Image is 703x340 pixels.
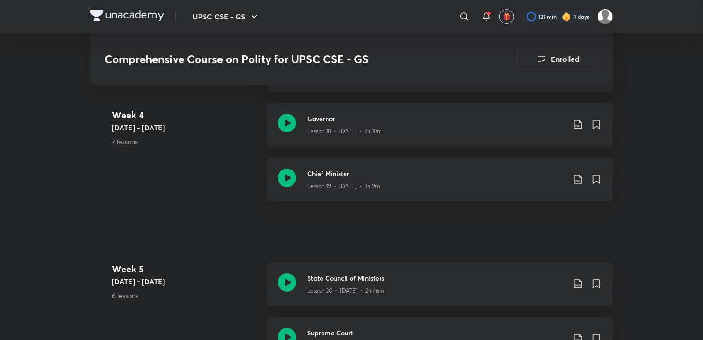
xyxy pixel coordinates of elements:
h3: State Council of Ministers [307,273,565,283]
p: Lesson 19 • [DATE] • 3h 9m [307,182,380,190]
h5: [DATE] - [DATE] [112,122,259,133]
h3: Supreme Court [307,328,565,338]
h5: [DATE] - [DATE] [112,276,259,287]
img: Company Logo [90,10,164,21]
h3: Governor [307,114,565,123]
h4: Week 5 [112,262,259,276]
p: Lesson 18 • [DATE] • 2h 10m [307,127,382,135]
p: Lesson 20 • [DATE] • 2h 46m [307,287,384,295]
h3: Chief Minister [307,169,565,178]
p: 6 lessons [112,291,259,300]
img: streak [562,12,571,21]
a: State Council of MinistersLesson 20 • [DATE] • 2h 46m [267,262,613,317]
button: UPSC CSE - GS [187,7,265,26]
button: Enrolled [517,48,598,70]
a: Company Logo [90,10,164,23]
img: avatar [503,12,511,21]
a: GovernorLesson 18 • [DATE] • 2h 10m [267,103,613,158]
button: avatar [499,9,514,24]
p: 7 lessons [112,137,259,147]
img: Amrendra sharma [598,9,613,24]
h3: Comprehensive Course on Polity for UPSC CSE - GS [105,53,465,66]
a: Chief MinisterLesson 19 • [DATE] • 3h 9m [267,158,613,212]
h4: Week 4 [112,108,259,122]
